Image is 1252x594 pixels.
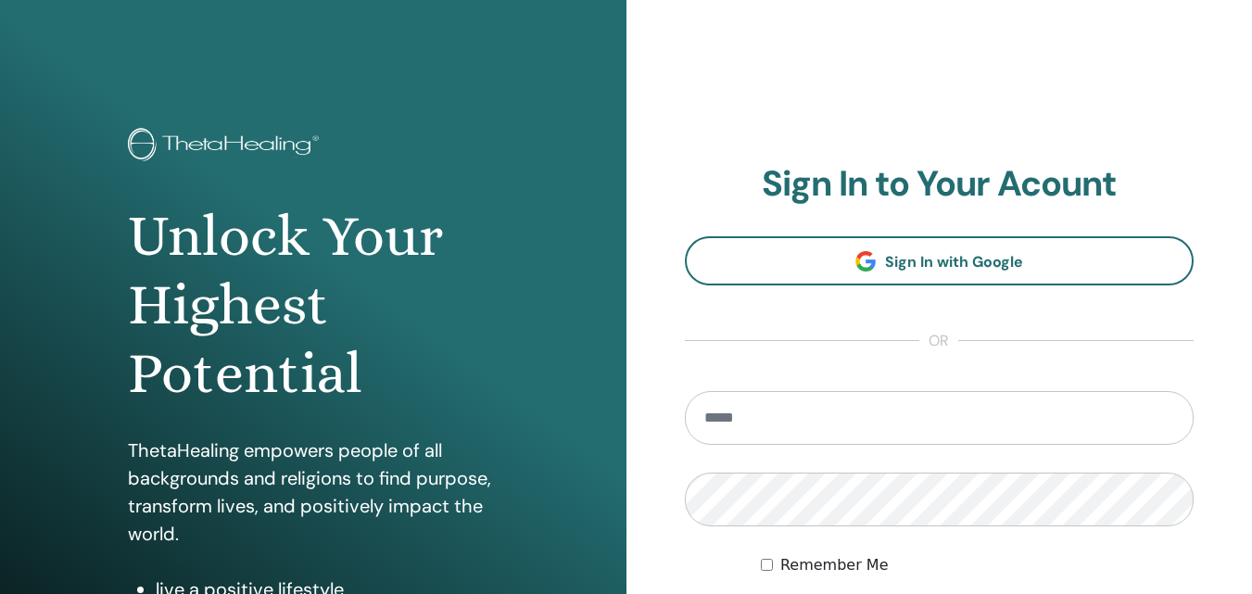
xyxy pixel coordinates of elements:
[685,236,1195,285] a: Sign In with Google
[885,252,1023,272] span: Sign In with Google
[685,163,1195,206] h2: Sign In to Your Acount
[919,330,958,352] span: or
[761,554,1194,576] div: Keep me authenticated indefinitely or until I manually logout
[128,202,499,409] h1: Unlock Your Highest Potential
[128,436,499,548] p: ThetaHealing empowers people of all backgrounds and religions to find purpose, transform lives, a...
[780,554,889,576] label: Remember Me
